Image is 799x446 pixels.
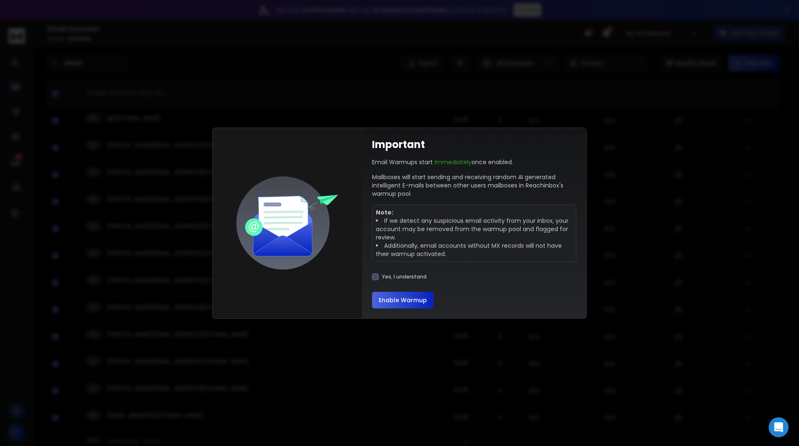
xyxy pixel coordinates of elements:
[434,158,471,166] span: Immediately
[376,241,573,258] li: Additionally, email accounts without MX records will not have their warmup activated.
[376,208,573,217] p: Note:
[382,274,427,280] label: Yes, I understand
[372,173,576,198] p: Mailboxes will start sending and receiving random AI generated intelligent E-mails between other ...
[376,217,573,241] li: If we detect any suspicious email activity from your inbox, your account may be removed from the ...
[769,417,789,437] div: Open Intercom Messenger
[372,158,513,166] p: Email Warmups start once enabled.
[372,138,425,151] h1: Important
[372,292,434,308] button: Enable Warmup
